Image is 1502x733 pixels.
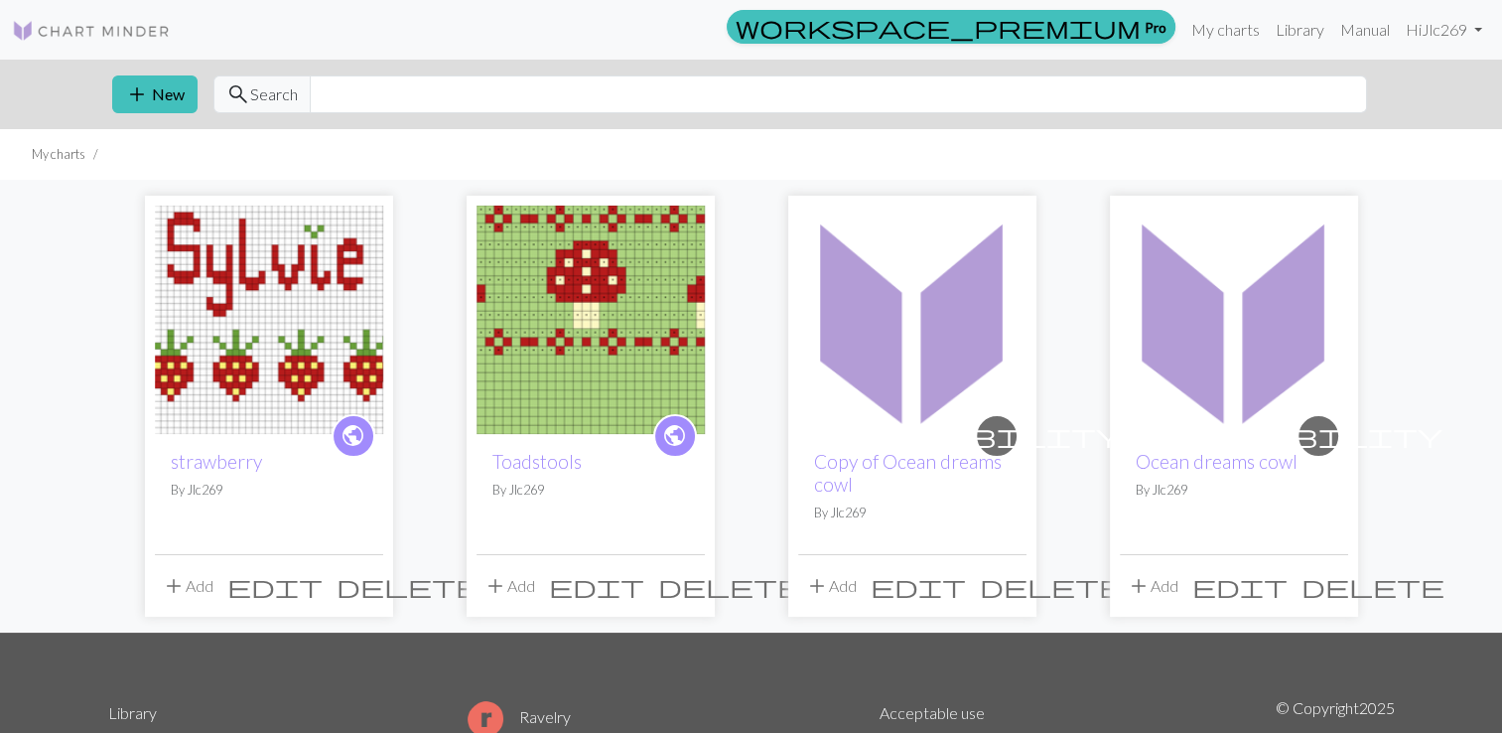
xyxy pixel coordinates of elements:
span: delete [658,572,801,600]
img: Copy of Ocean dreams cowl [798,206,1026,434]
p: By Jlc269 [492,481,689,500]
img: Ocean dreams cowl [1120,206,1348,434]
a: public [653,414,697,458]
span: delete [1301,572,1444,600]
span: delete [980,572,1123,600]
span: add [483,572,507,600]
span: edit [1192,572,1288,600]
i: private [1194,416,1442,456]
span: add [125,80,149,108]
i: public [662,416,687,456]
span: add [162,572,186,600]
a: HiJlc269 [1398,10,1490,50]
a: public [332,414,375,458]
span: public [662,420,687,451]
i: public [341,416,365,456]
i: Edit [871,574,966,598]
span: visibility [1194,420,1442,451]
button: Add [155,567,220,605]
a: Toadstools [477,308,705,327]
p: By Jlc269 [814,504,1011,522]
button: Add [1120,567,1185,605]
p: By Jlc269 [171,481,367,500]
button: Edit [542,567,651,605]
span: search [226,80,250,108]
span: edit [549,572,644,600]
span: public [341,420,365,451]
a: strawberry [155,308,383,327]
button: Delete [973,567,1130,605]
a: Pro [727,10,1175,44]
button: Delete [330,567,486,605]
span: edit [871,572,966,600]
a: Ravelry [468,707,571,726]
a: strawberry [171,450,262,473]
a: Manual [1332,10,1398,50]
span: workspace_premium [736,13,1141,41]
button: Delete [651,567,808,605]
span: Search [250,82,298,106]
button: New [112,75,198,113]
span: add [805,572,829,600]
i: Edit [227,574,323,598]
span: add [1127,572,1151,600]
span: visibility [873,420,1121,451]
img: Logo [12,19,171,43]
a: Ocean dreams cowl [1136,450,1297,473]
button: Edit [864,567,973,605]
img: Toadstools [477,206,705,434]
i: Edit [549,574,644,598]
span: delete [337,572,479,600]
button: Delete [1295,567,1451,605]
a: My charts [1183,10,1268,50]
li: My charts [32,145,85,164]
a: Acceptable use [880,703,985,722]
a: Ocean dreams cowl [1120,308,1348,327]
i: Edit [1192,574,1288,598]
img: strawberry [155,206,383,434]
a: Copy of Ocean dreams cowl [798,308,1026,327]
button: Add [798,567,864,605]
button: Add [477,567,542,605]
a: Copy of Ocean dreams cowl [814,450,1002,496]
button: Edit [220,567,330,605]
a: Library [1268,10,1332,50]
a: Toadstools [492,450,582,473]
a: Library [108,703,157,722]
i: private [873,416,1121,456]
span: edit [227,572,323,600]
button: Edit [1185,567,1295,605]
p: By Jlc269 [1136,481,1332,500]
